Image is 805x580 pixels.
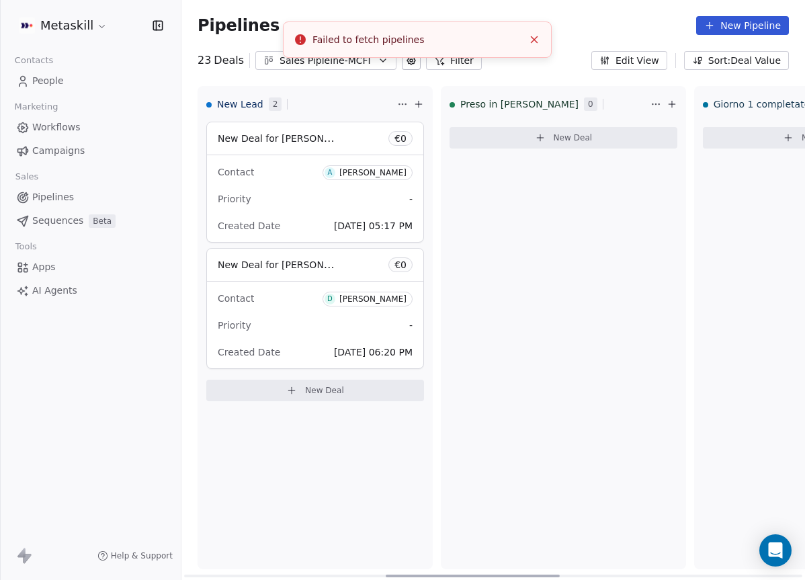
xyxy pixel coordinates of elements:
[409,192,413,206] span: -
[696,16,789,35] button: New Pipeline
[32,120,81,134] span: Workflows
[554,132,593,143] span: New Deal
[218,167,254,177] span: Contact
[9,237,42,257] span: Tools
[450,127,677,149] button: New Deal
[9,97,64,117] span: Marketing
[206,248,424,369] div: New Deal for [PERSON_NAME]€0ContactD[PERSON_NAME]Priority-Created Date[DATE] 06:20 PM
[218,320,251,331] span: Priority
[198,16,280,35] span: Pipelines
[280,54,372,68] div: Sales Pipleine-MCFI
[32,144,85,158] span: Campaigns
[450,87,648,122] div: Preso in [PERSON_NAME]0
[16,14,110,37] button: Metaskill
[217,97,263,111] span: New Lead
[32,284,77,298] span: AI Agents
[11,256,170,278] a: Apps
[206,122,424,243] div: New Deal for [PERSON_NAME]€0ContactA[PERSON_NAME]Priority-Created Date[DATE] 05:17 PM
[11,140,170,162] a: Campaigns
[32,190,74,204] span: Pipelines
[218,132,359,144] span: New Deal for [PERSON_NAME]
[11,186,170,208] a: Pipelines
[394,132,407,145] span: € 0
[339,168,407,177] div: [PERSON_NAME]
[206,380,424,401] button: New Deal
[32,74,64,88] span: People
[11,210,170,232] a: SequencesBeta
[334,220,413,231] span: [DATE] 05:17 PM
[460,97,579,111] span: Preso in [PERSON_NAME]
[32,214,83,228] span: Sequences
[409,319,413,332] span: -
[327,167,332,178] div: A
[97,550,173,561] a: Help & Support
[591,51,667,70] button: Edit View
[327,294,333,304] div: D
[206,87,394,122] div: New Lead2
[11,116,170,138] a: Workflows
[11,280,170,302] a: AI Agents
[19,17,35,34] img: AVATAR%20METASKILL%20-%20Colori%20Positivo.png
[218,347,280,358] span: Created Date
[9,50,59,71] span: Contacts
[426,51,482,70] button: Filter
[89,214,116,228] span: Beta
[214,52,244,69] span: Deals
[334,347,413,358] span: [DATE] 06:20 PM
[11,70,170,92] a: People
[312,33,523,47] div: Failed to fetch pipelines
[218,258,359,271] span: New Deal for [PERSON_NAME]
[218,220,280,231] span: Created Date
[339,294,407,304] div: [PERSON_NAME]
[525,31,543,48] button: Close toast
[584,97,597,111] span: 0
[684,51,789,70] button: Sort: Deal Value
[111,550,173,561] span: Help & Support
[32,260,56,274] span: Apps
[218,194,251,204] span: Priority
[198,52,244,69] div: 23
[40,17,93,34] span: Metaskill
[218,293,254,304] span: Contact
[305,385,344,396] span: New Deal
[269,97,282,111] span: 2
[394,258,407,272] span: € 0
[759,534,792,567] div: Open Intercom Messenger
[9,167,44,187] span: Sales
